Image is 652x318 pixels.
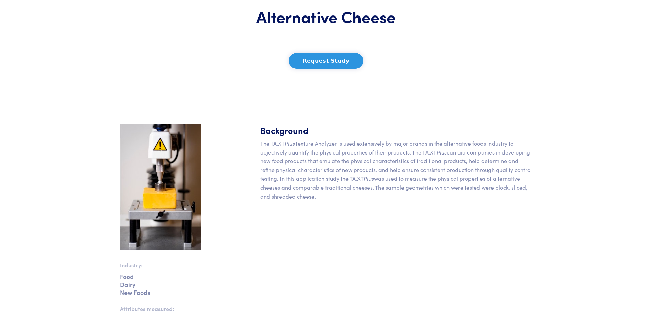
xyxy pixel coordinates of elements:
h1: Alternative Cheese [225,7,427,26]
em: Plus [436,148,447,156]
button: Request Study [289,53,364,69]
p: New Foods [120,291,217,294]
p: Industry: [120,261,217,270]
h5: Background [260,124,532,136]
em: Plus [285,139,295,147]
em: Plus [364,174,374,182]
p: Dairy [120,283,217,286]
p: Attributes measured: [120,305,217,314]
p: Food [120,275,217,278]
p: The TA.XT Texture Analyzer is used extensively by major brands in the alternative foods industry ... [260,139,532,201]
